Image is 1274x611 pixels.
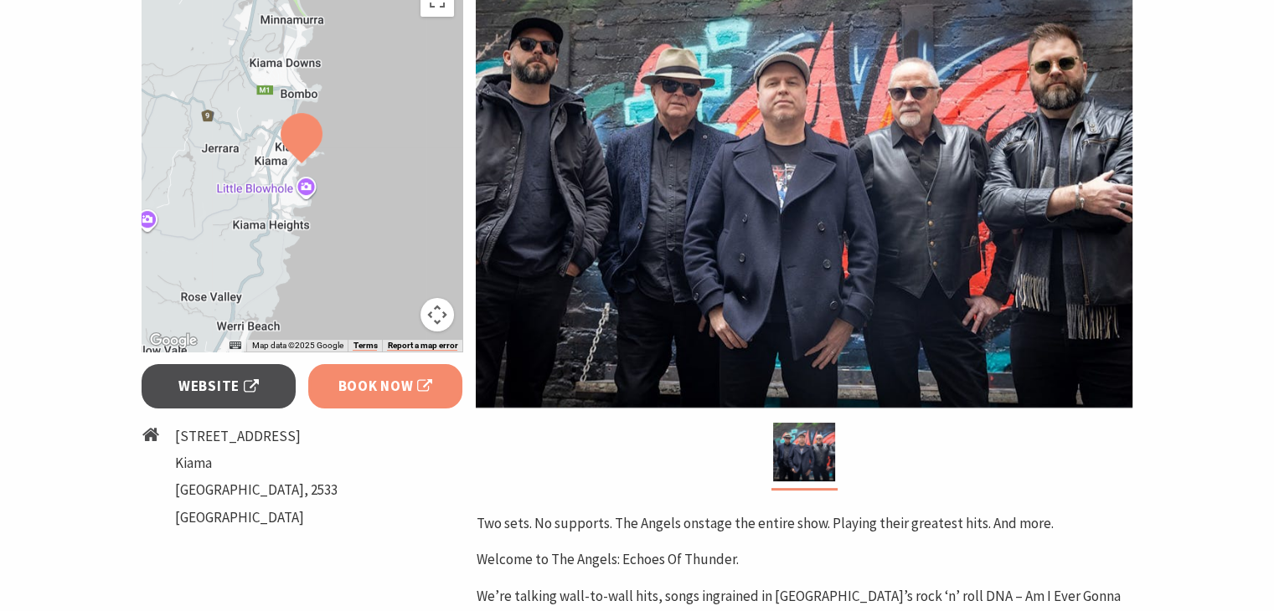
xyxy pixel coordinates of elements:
[175,452,338,475] li: Kiama
[175,506,338,529] li: [GEOGRAPHIC_DATA]
[476,548,1132,571] p: Welcome to The Angels: Echoes Of Thunder.
[251,341,343,350] span: Map data ©2025 Google
[338,375,433,398] span: Book Now
[773,423,835,481] img: The Angels
[175,479,338,501] li: [GEOGRAPHIC_DATA], 2533
[476,512,1132,535] p: Two sets. No supports. The Angels onstage the entire show. Playing their greatest hits. And more.
[146,330,201,352] img: Google
[308,364,463,408] a: Book Now
[175,425,338,448] li: [STREET_ADDRESS]
[230,340,241,352] button: Keyboard shortcuts
[353,341,377,351] a: Terms (opens in new tab)
[146,330,201,352] a: Open this area in Google Maps (opens a new window)
[420,298,454,331] button: Map camera controls
[178,375,259,398] span: Website
[142,364,297,408] a: Website
[387,341,457,351] a: Report a map error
